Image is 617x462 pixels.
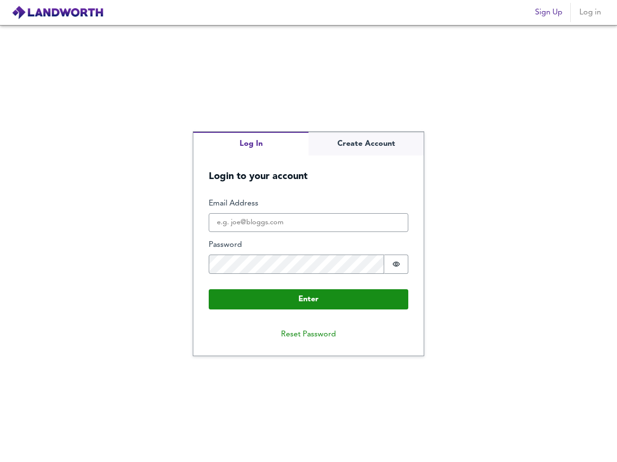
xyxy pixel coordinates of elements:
button: Sign Up [531,3,566,22]
label: Password [209,240,408,251]
button: Reset Password [273,325,344,344]
span: Sign Up [535,6,563,19]
h5: Login to your account [193,155,424,183]
span: Log in [578,6,602,19]
img: logo [12,5,104,20]
button: Log in [575,3,605,22]
input: e.g. joe@bloggs.com [209,213,408,232]
button: Enter [209,289,408,309]
button: Show password [384,255,408,274]
button: Create Account [308,132,424,155]
button: Log In [193,132,308,155]
label: Email Address [209,198,408,209]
